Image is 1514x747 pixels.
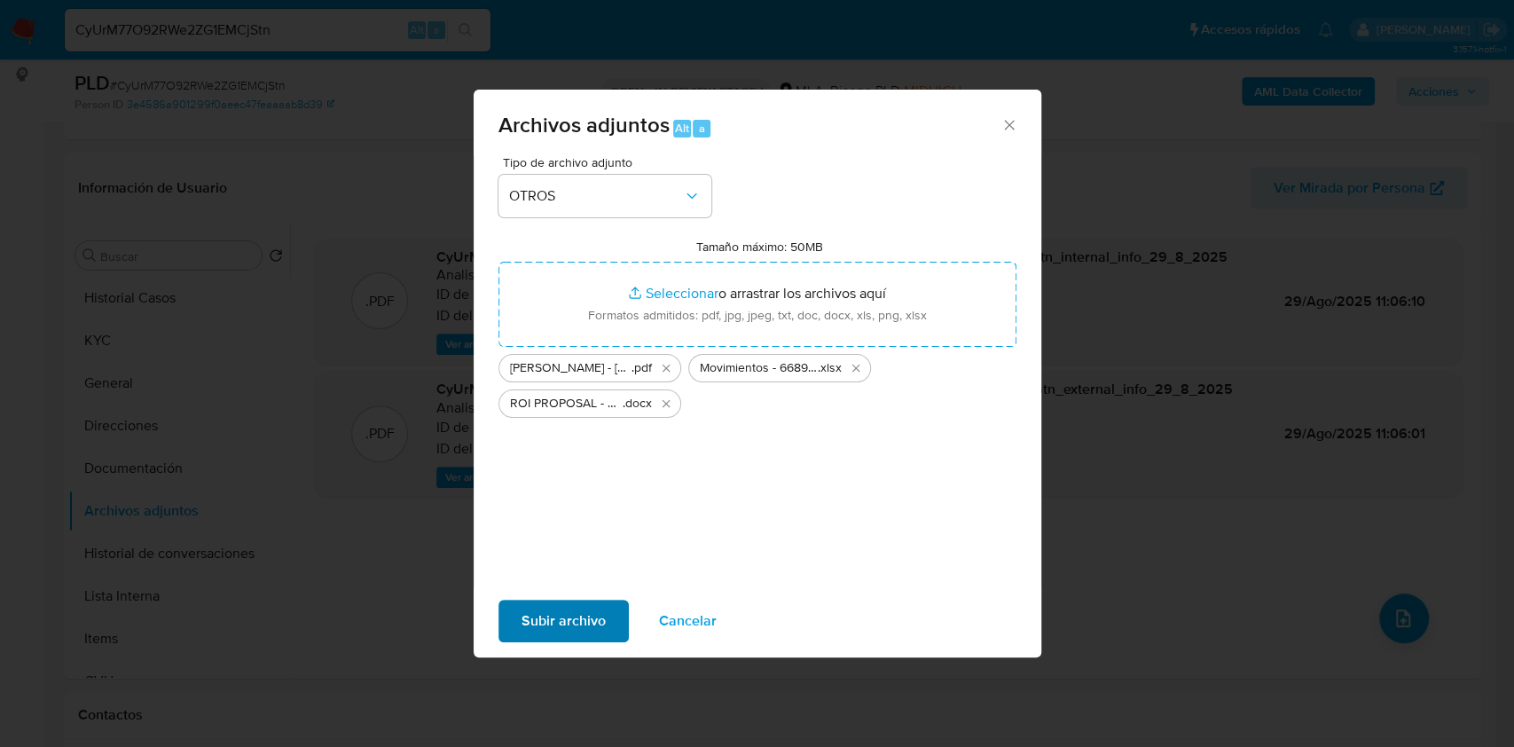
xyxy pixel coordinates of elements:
span: .xlsx [818,359,842,377]
button: OTROS [498,175,711,217]
span: Alt [675,120,689,137]
span: .docx [623,395,652,413]
button: Eliminar ROI PROPOSAL - Caselog CyUrM77O92RWe2ZG1EMCjStn_2025_08_19_09_20_09.docx [655,393,677,414]
button: Eliminar Mauricio Jeremias Aristo - NOSIS - AGOSTO 2025.pdf [655,358,677,379]
button: Cancelar [636,600,740,642]
ul: Archivos seleccionados [498,347,1016,418]
span: a [699,120,705,137]
span: [PERSON_NAME] - [PERSON_NAME] 2025 [510,359,631,377]
span: OTROS [509,187,683,205]
span: Movimientos - 668957206 - CyUrM77O92RWe2ZG1EMCjStn [700,359,818,377]
label: Tamaño máximo: 50MB [696,239,823,255]
span: Archivos adjuntos [498,109,670,140]
span: .pdf [631,359,652,377]
span: ROI PROPOSAL - Caselog CyUrM77O92RWe2ZG1EMCjStn_2025_08_19_09_20_09 [510,395,623,413]
span: Cancelar [659,602,717,641]
span: Subir archivo [522,602,606,641]
button: Subir archivo [498,600,629,642]
button: Eliminar Movimientos - 668957206 - CyUrM77O92RWe2ZG1EMCjStn.xlsx [845,358,867,379]
button: Cerrar [1000,116,1016,132]
span: Tipo de archivo adjunto [503,156,716,169]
